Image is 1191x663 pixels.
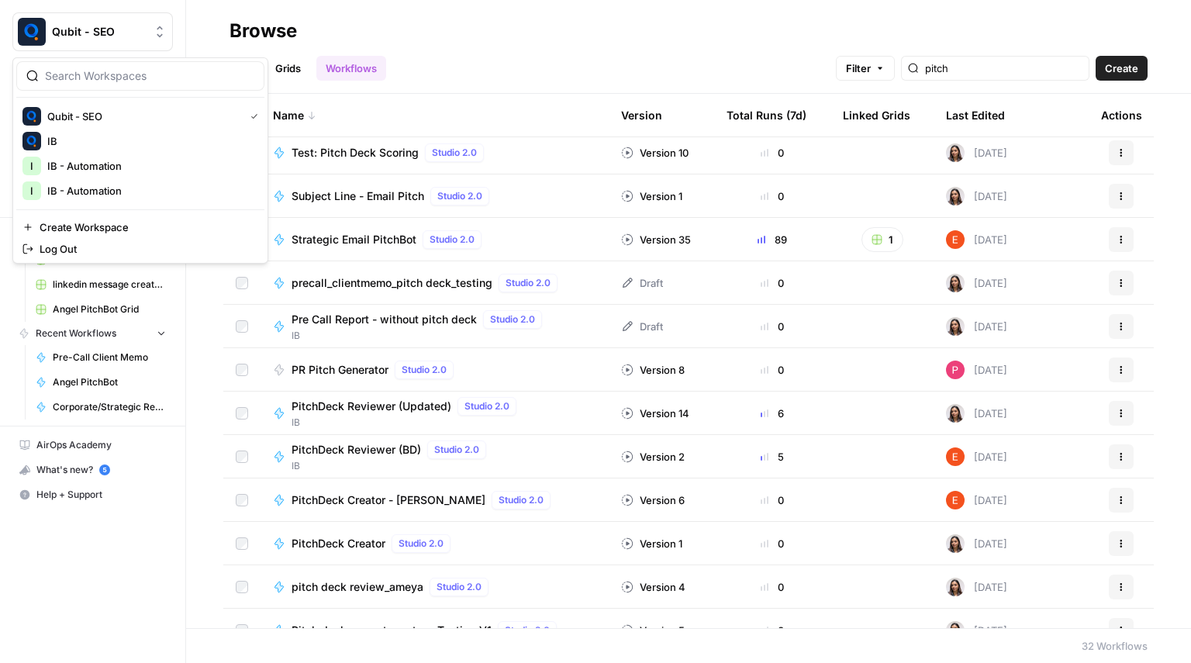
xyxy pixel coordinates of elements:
[40,219,252,235] span: Create Workspace
[273,143,596,162] a: Test: Pitch Deck ScoringStudio 2.0
[946,187,1007,205] div: [DATE]
[36,438,166,452] span: AirOps Academy
[36,488,166,502] span: Help + Support
[727,232,818,247] div: 89
[30,183,33,199] span: I
[273,230,596,249] a: Strategic Email PitchBotStudio 2.0
[22,132,41,150] img: IB Logo
[727,362,818,378] div: 0
[490,313,535,326] span: Studio 2.0
[292,579,423,595] span: pitch deck review_ameya
[621,362,685,378] div: Version 8
[464,399,509,413] span: Studio 2.0
[12,458,173,482] button: What's new? 5
[946,404,965,423] img: 141n3bijxpn8h033wqhh0520kuqr
[230,56,260,81] a: All
[47,183,252,199] span: IB - Automation
[946,534,1007,553] div: [DATE]
[292,399,451,414] span: PitchDeck Reviewer (Updated)
[1101,94,1142,136] div: Actions
[53,400,166,414] span: Corporate/Strategic Report
[727,623,818,638] div: 0
[727,579,818,595] div: 0
[47,133,252,149] span: IB
[292,275,492,291] span: precall_clientmemo_pitch deck_testing
[621,94,662,136] div: Version
[836,56,895,81] button: Filter
[946,578,1007,596] div: [DATE]
[292,459,492,473] span: IB
[437,189,482,203] span: Studio 2.0
[946,230,965,249] img: ajf8yqgops6ssyjpn8789yzw4nvp
[230,19,297,43] div: Browse
[946,534,965,553] img: 141n3bijxpn8h033wqhh0520kuqr
[13,458,172,482] div: What's new?
[946,447,1007,466] div: [DATE]
[621,536,682,551] div: Version 1
[621,232,691,247] div: Version 35
[47,158,252,174] span: IB - Automation
[292,188,424,204] span: Subject Line - Email Pitch
[273,361,596,379] a: PR Pitch GeneratorStudio 2.0
[946,404,1007,423] div: [DATE]
[437,580,482,594] span: Studio 2.0
[12,322,173,345] button: Recent Workflows
[946,274,1007,292] div: [DATE]
[946,361,1007,379] div: [DATE]
[273,578,596,596] a: pitch deck review_ameyaStudio 2.0
[846,60,871,76] span: Filter
[45,68,254,84] input: Search Workspaces
[621,145,689,161] div: Version 10
[40,241,252,257] span: Log Out
[292,492,485,508] span: PitchDeck Creator - [PERSON_NAME]
[292,442,421,458] span: PitchDeck Reviewer (BD)
[29,370,173,395] a: Angel PitchBot
[434,443,479,457] span: Studio 2.0
[946,491,1007,509] div: [DATE]
[1082,638,1148,654] div: 32 Workflows
[292,416,523,430] span: IB
[18,18,46,46] img: Qubit - SEO Logo
[621,188,682,204] div: Version 1
[946,578,965,596] img: 141n3bijxpn8h033wqhh0520kuqr
[53,302,166,316] span: Angel PitchBot Grid
[946,447,965,466] img: ajf8yqgops6ssyjpn8789yzw4nvp
[621,319,663,334] div: Draft
[946,187,965,205] img: 141n3bijxpn8h033wqhh0520kuqr
[946,230,1007,249] div: [DATE]
[727,492,818,508] div: 0
[273,621,596,640] a: Pitch deck prompt creator - Testing V1Studio 2.0
[273,534,596,553] a: PitchDeck CreatorStudio 2.0
[727,449,818,464] div: 5
[621,275,663,291] div: Draft
[430,233,475,247] span: Studio 2.0
[946,143,965,162] img: 141n3bijxpn8h033wqhh0520kuqr
[505,623,550,637] span: Studio 2.0
[36,326,116,340] span: Recent Workflows
[402,363,447,377] span: Studio 2.0
[99,464,110,475] a: 5
[946,143,1007,162] div: [DATE]
[47,109,238,124] span: Qubit - SEO
[29,272,173,297] a: linkedin message creator [PERSON_NAME]
[727,275,818,291] div: 0
[292,145,419,161] span: Test: Pitch Deck Scoring
[1096,56,1148,81] button: Create
[946,317,1007,336] div: [DATE]
[727,145,818,161] div: 0
[53,278,166,292] span: linkedin message creator [PERSON_NAME]
[292,329,548,343] span: IB
[506,276,551,290] span: Studio 2.0
[316,56,386,81] a: Workflows
[946,621,965,640] img: 141n3bijxpn8h033wqhh0520kuqr
[432,146,477,160] span: Studio 2.0
[16,216,264,238] a: Create Workspace
[16,238,264,260] a: Log Out
[727,188,818,204] div: 0
[22,107,41,126] img: Qubit - SEO Logo
[30,158,33,174] span: I
[12,482,173,507] button: Help + Support
[273,94,596,136] div: Name
[292,362,388,378] span: PR Pitch Generator
[843,94,910,136] div: Linked Grids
